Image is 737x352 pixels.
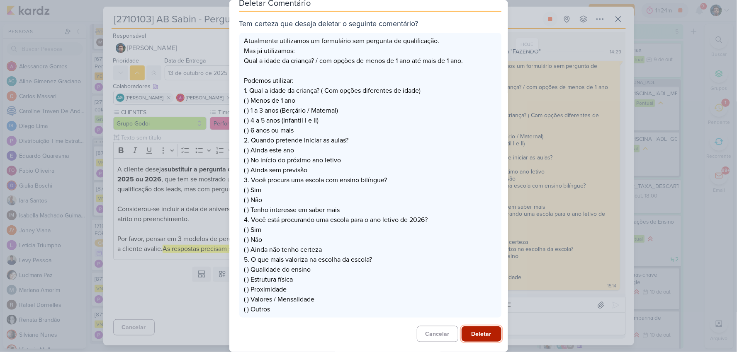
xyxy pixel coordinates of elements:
[244,255,496,314] div: 5. O que mais valoriza na escolha da escola? ( ) Qualidade do ensino ( ) Estrutura física ( ) Pro...
[244,36,496,46] div: Atualmente utilizamos um formulário sem pergunta de qualificação.
[244,66,496,86] div: Podemos utilizar:
[244,46,496,66] div: Mas já utilizamos: Qual a idade da criança? / com opções de menos de 1 ano até mais de 1 ano.
[244,175,496,215] div: 3. Você procura uma escola com ensino bilíngue? ( ) Sim ( ) Não ( ) Tenho interesse em saber mais
[244,135,496,175] div: 2. Quando pretende iniciar as aulas? ( ) Ainda este ano ( ) No início do próximo ano letivo ( ) A...
[244,86,496,135] div: 1. Qual a idade da criança? ( Com opções diferentes de idade) ( ) Menos de 1 ano ( ) 1 a 3 anos (...
[417,326,458,342] button: Cancelar
[244,225,496,255] div: ( ) Sim ( ) Não ( ) Ainda não tenho certeza
[244,215,496,225] div: 4. Você está procurando uma escola para o ano letivo de 2026?
[462,326,501,342] button: Deletar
